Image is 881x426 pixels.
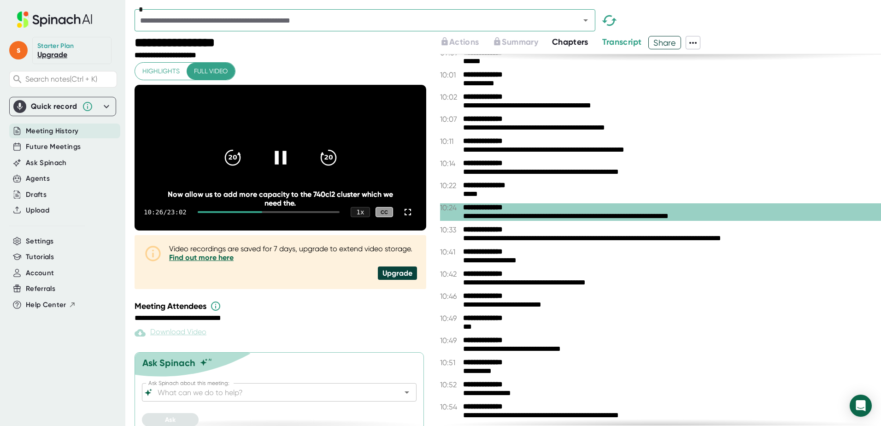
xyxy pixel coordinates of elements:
input: What can we do to help? [156,386,387,399]
div: Upgrade to access [440,36,493,49]
div: 1 x [351,207,370,217]
button: Help Center [26,300,76,310]
span: 10:11 [440,137,461,146]
button: Referrals [26,284,55,294]
span: Help Center [26,300,66,310]
button: Account [26,268,54,278]
span: 10:46 [440,292,461,301]
button: Share [648,36,681,49]
div: Upgrade [378,266,417,280]
div: Starter Plan [37,42,74,50]
span: Highlights [142,65,180,77]
button: Agents [26,173,50,184]
div: Quick record [31,102,77,111]
div: Meeting Attendees [135,301,429,312]
span: Chapters [552,37,588,47]
button: Chapters [552,36,588,48]
span: 10:49 [440,336,461,345]
div: Open Intercom Messenger [850,395,872,417]
button: Tutorials [26,252,54,262]
span: 10:14 [440,159,461,168]
button: Settings [26,236,54,247]
button: Ask Spinach [26,158,67,168]
div: 10:26 / 23:02 [144,208,187,216]
span: 10:41 [440,248,461,256]
span: 10:51 [440,358,461,367]
span: 10:22 [440,181,461,190]
a: Upgrade [37,50,67,59]
button: Meeting History [26,126,78,136]
span: 10:49 [440,314,461,323]
div: Paid feature [135,327,206,338]
span: Summary [502,37,538,47]
span: Transcript [602,37,642,47]
button: Future Meetings [26,142,81,152]
div: Quick record [13,97,112,116]
div: CC [376,207,393,218]
div: Upgrade to access [493,36,552,49]
span: Search notes (Ctrl + K) [25,75,97,83]
a: Find out more here [169,253,234,262]
span: 10:54 [440,402,461,411]
span: 10:02 [440,93,461,101]
div: Now allow us to add more capacity to the 740cl2 cluster which we need the. [164,190,397,207]
div: Ask Spinach [142,357,195,368]
span: Actions [449,37,479,47]
button: Highlights [135,63,187,80]
button: Transcript [602,36,642,48]
span: 10:52 [440,380,461,389]
span: 10:33 [440,225,461,234]
span: 10:42 [440,270,461,278]
span: 10:01 [440,71,461,79]
button: Full video [187,63,235,80]
span: Full video [194,65,228,77]
span: 10:24 [440,203,461,212]
div: Video recordings are saved for 7 days, upgrade to extend video storage. [169,244,417,262]
button: Open [400,386,413,399]
button: Upload [26,205,49,216]
span: 10:07 [440,115,461,124]
span: Share [649,35,681,51]
button: Drafts [26,189,47,200]
button: Summary [493,36,538,48]
button: Actions [440,36,479,48]
span: s [9,41,28,59]
button: Open [579,14,592,27]
span: Ask [165,416,176,424]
